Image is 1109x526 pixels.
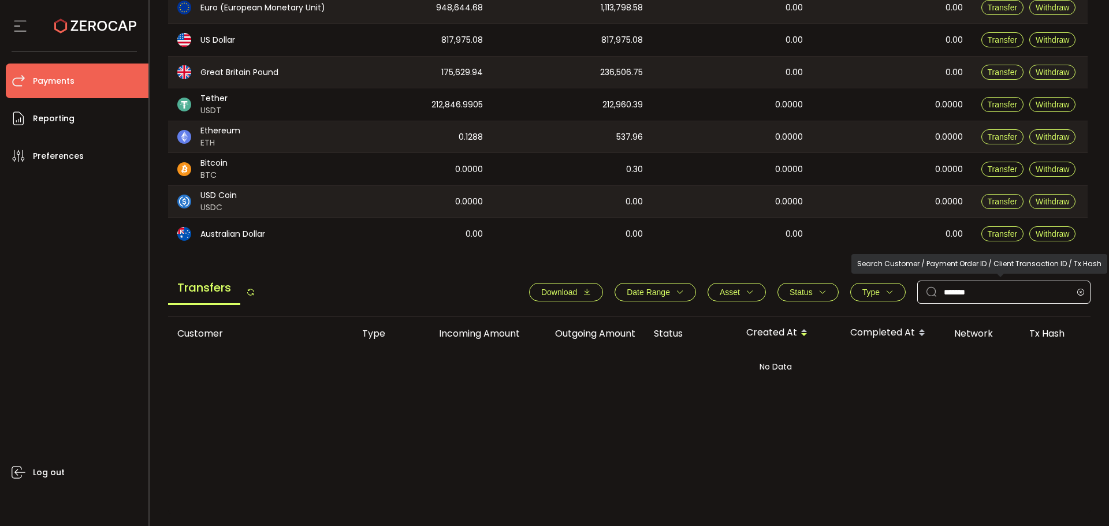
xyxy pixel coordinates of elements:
img: usd_portfolio.svg [177,33,191,47]
span: Transfer [988,68,1018,77]
span: Withdraw [1036,197,1069,206]
span: Payments [33,73,75,89]
button: Withdraw [1029,162,1075,177]
span: 948,644.68 [436,1,483,14]
div: Incoming Amount [414,327,529,340]
span: 0.00 [466,227,483,241]
img: eur_portfolio.svg [177,1,191,14]
button: Transfer [981,32,1024,47]
span: 175,629.94 [441,66,483,79]
button: Transfer [981,162,1024,177]
span: Reporting [33,110,75,127]
span: 0.0000 [935,98,963,111]
span: Type [862,288,880,297]
img: btc_portfolio.svg [177,162,191,176]
span: 0.0000 [775,130,803,144]
span: 0.0000 [935,163,963,176]
span: 0.00 [946,33,963,47]
span: 0.00 [786,227,803,241]
div: Outgoing Amount [529,327,645,340]
span: Withdraw [1036,68,1069,77]
img: usdt_portfolio.svg [177,98,191,111]
span: Ethereum [200,125,240,137]
span: 0.00 [626,227,643,241]
span: Transfer [988,100,1018,109]
button: Withdraw [1029,97,1075,112]
span: 0.1288 [459,130,483,144]
span: Transfer [988,165,1018,174]
button: Asset [708,283,766,301]
span: 0.00 [786,1,803,14]
button: Withdraw [1029,65,1075,80]
button: Withdraw [1029,32,1075,47]
span: Withdraw [1036,165,1069,174]
span: 0.30 [626,163,643,176]
button: Transfer [981,129,1024,144]
span: Australian Dollar [200,228,265,240]
span: 0.0000 [455,163,483,176]
span: 0.0000 [775,163,803,176]
span: Asset [720,288,740,297]
span: 0.0000 [775,195,803,208]
span: US Dollar [200,34,235,46]
span: 212,960.39 [602,98,643,111]
span: Status [790,288,813,297]
span: Transfer [988,229,1018,238]
button: Download [529,283,603,301]
span: 817,975.08 [601,33,643,47]
span: Transfer [988,3,1018,12]
span: 0.0000 [935,130,963,144]
span: 0.0000 [455,195,483,208]
span: 212,846.9905 [431,98,483,111]
img: eth_portfolio.svg [177,130,191,144]
span: Great Britain Pound [200,66,278,79]
button: Withdraw [1029,129,1075,144]
span: Bitcoin [200,157,228,169]
div: Type [353,327,414,340]
span: Withdraw [1036,3,1069,12]
img: usdc_portfolio.svg [177,195,191,208]
button: Transfer [981,194,1024,209]
span: USDT [200,105,228,117]
span: BTC [200,169,228,181]
span: Withdraw [1036,35,1069,44]
iframe: Chat Widget [1051,471,1109,526]
span: 0.00 [626,195,643,208]
span: 0.00 [946,66,963,79]
img: gbp_portfolio.svg [177,65,191,79]
span: USD Coin [200,189,237,202]
span: 0.0000 [935,195,963,208]
div: Completed At [841,323,945,343]
button: Status [777,283,839,301]
button: Date Range [615,283,696,301]
span: Euro (European Monetary Unit) [200,2,325,14]
span: 0.0000 [775,98,803,111]
span: USDC [200,202,237,214]
span: Tether [200,92,228,105]
span: Transfer [988,35,1018,44]
span: 817,975.08 [441,33,483,47]
span: 537.96 [616,130,643,144]
span: Transfers [168,272,240,305]
span: Transfer [988,197,1018,206]
img: aud_portfolio.svg [177,227,191,241]
span: Preferences [33,148,84,165]
button: Transfer [981,226,1024,241]
div: Customer [168,327,353,340]
div: Network [945,327,1020,340]
span: Date Range [627,288,670,297]
button: Transfer [981,65,1024,80]
span: Transfer [988,132,1018,141]
span: 0.00 [786,33,803,47]
button: Withdraw [1029,226,1075,241]
span: Withdraw [1036,132,1069,141]
span: Withdraw [1036,229,1069,238]
div: Search Customer / Payment Order ID / Client Transaction ID / Tx Hash [851,254,1107,274]
button: Transfer [981,97,1024,112]
span: Download [541,288,577,297]
span: Withdraw [1036,100,1069,109]
span: 1,113,798.58 [601,1,643,14]
span: 0.00 [946,1,963,14]
span: 0.00 [946,227,963,241]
